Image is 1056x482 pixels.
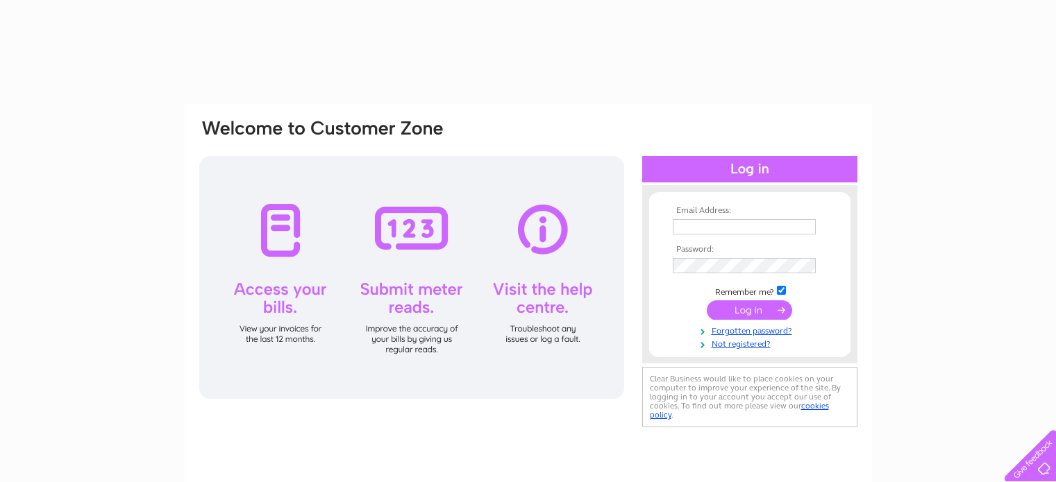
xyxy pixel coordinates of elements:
input: Submit [707,300,792,320]
th: Email Address: [669,206,830,216]
th: Password: [669,245,830,255]
div: Clear Business would like to place cookies on your computer to improve your experience of the sit... [642,367,857,427]
td: Remember me? [669,284,830,298]
a: Forgotten password? [673,323,830,336]
a: cookies policy [650,401,829,420]
a: Not registered? [673,336,830,350]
